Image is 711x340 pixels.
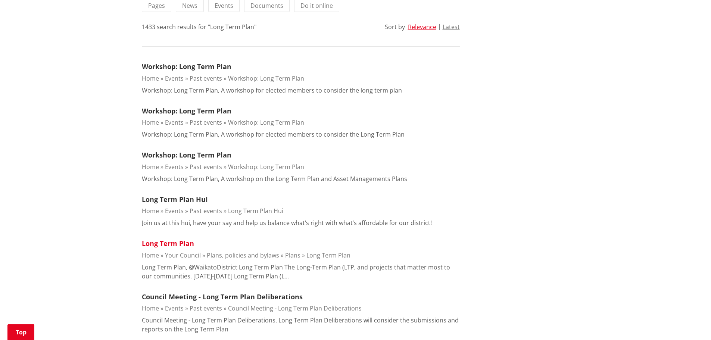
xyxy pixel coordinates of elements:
[677,309,704,336] iframe: Messenger Launcher
[142,22,256,31] div: 1433 search results for "Long Term Plan"
[228,118,304,127] a: Workshop: Long Term Plan
[142,86,402,95] p: Workshop: Long Term Plan, A workshop for elected members to consider the long term plan
[215,1,233,10] span: Events
[190,207,222,215] a: Past events
[165,74,184,82] a: Events
[443,24,460,30] button: Latest
[228,304,362,312] a: Council Meeting - Long Term Plan Deliberations
[142,74,159,82] a: Home
[190,118,222,127] a: Past events
[385,22,405,31] div: Sort by
[300,1,333,10] span: Do it online
[408,24,436,30] button: Relevance
[142,118,159,127] a: Home
[142,292,303,301] a: Council Meeting - Long Term Plan Deliberations
[190,304,222,312] a: Past events
[190,163,222,171] a: Past events
[142,218,432,227] p: Join us at this hui, have your say and help us balance what’s right with what’s affordable for ou...
[142,150,231,159] a: Workshop: Long Term Plan
[142,263,460,281] p: Long Term Plan, @WaikatoDistrict Long Term Plan The Long-Term Plan (LTP, and projects that matter...
[207,251,279,259] a: Plans, policies and bylaws
[142,316,460,334] p: Council Meeting - Long Term Plan Deliberations, Long Term Plan Deliberations will consider the su...
[142,195,208,204] a: Long Term Plan Hui
[165,163,184,171] a: Events
[142,62,231,71] a: Workshop: Long Term Plan
[142,239,194,248] a: Long Term Plan
[142,207,159,215] a: Home
[165,118,184,127] a: Events
[228,163,304,171] a: Workshop: Long Term Plan
[165,207,184,215] a: Events
[142,106,231,115] a: Workshop: Long Term Plan
[142,130,405,139] p: Workshop: Long Term Plan, A workshop for elected members to consider the Long Term Plan
[142,174,407,183] p: Workshop: Long Term Plan, A workshop on the Long Term Plan and Asset Managements Plans
[228,74,304,82] a: Workshop: Long Term Plan
[228,207,283,215] a: Long Term Plan Hui
[182,1,197,10] span: News
[142,304,159,312] a: Home
[190,74,222,82] a: Past events
[306,251,350,259] a: Long Term Plan
[285,251,300,259] a: Plans
[7,324,34,340] a: Top
[250,1,283,10] span: Documents
[148,1,165,10] span: Pages
[165,304,184,312] a: Events
[142,251,159,259] a: Home
[165,251,201,259] a: Your Council
[142,163,159,171] a: Home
